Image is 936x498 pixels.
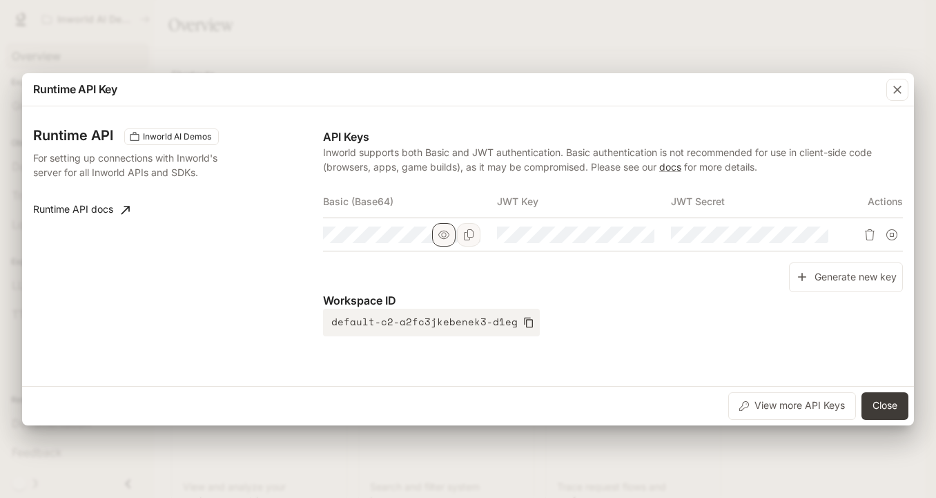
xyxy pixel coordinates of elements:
span: Inworld AI Demos [137,131,217,143]
button: Close [861,392,908,420]
th: Actions [845,185,903,218]
button: Delete API key [859,224,881,246]
button: Suspend API key [881,224,903,246]
th: Basic (Base64) [323,185,497,218]
div: These keys will apply to your current workspace only [124,128,219,145]
p: Workspace ID [323,292,903,309]
th: JWT Secret [671,185,845,218]
button: View more API Keys [728,392,856,420]
a: Runtime API docs [28,196,135,224]
button: Copy Basic (Base64) [457,223,480,247]
a: docs [659,161,681,173]
p: Runtime API Key [33,81,117,97]
button: Generate new key [789,262,903,292]
p: For setting up connections with Inworld's server for all Inworld APIs and SDKs. [33,151,242,180]
h3: Runtime API [33,128,113,142]
p: API Keys [323,128,903,145]
p: Inworld supports both Basic and JWT authentication. Basic authentication is not recommended for u... [323,145,903,174]
th: JWT Key [497,185,671,218]
button: default-c2-a2fc3jkebenek3-d1eg [323,309,540,336]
